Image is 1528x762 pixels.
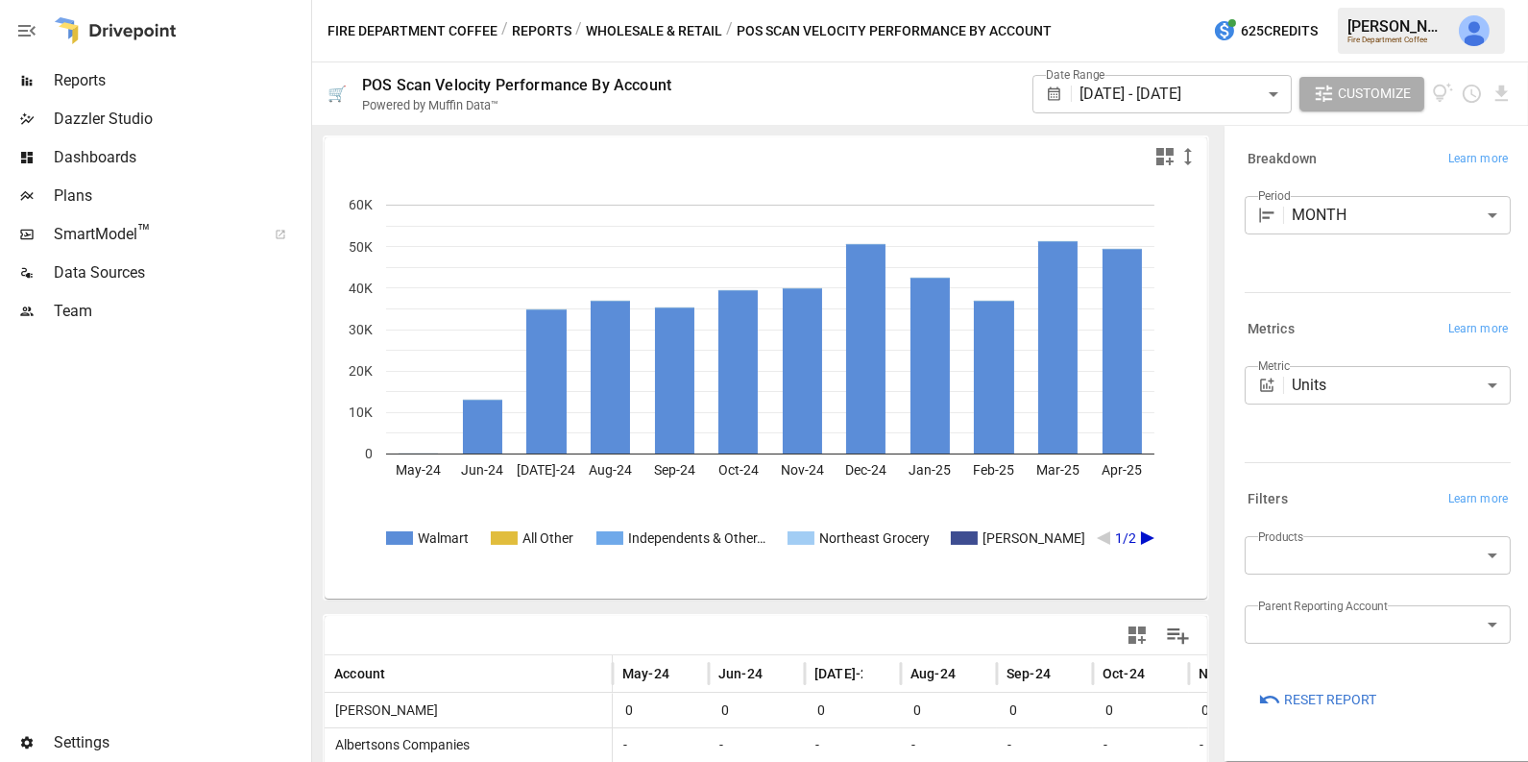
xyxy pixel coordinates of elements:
span: - [808,737,819,752]
text: Jan-25 [909,462,951,478]
text: Dec-24 [845,462,886,478]
span: 0 [1199,694,1212,727]
span: 0 [1007,694,1020,727]
div: Powered by Muffin Data™ [362,98,498,112]
span: 0 [622,694,636,727]
button: Sort [958,660,984,687]
text: Oct-24 [718,462,759,478]
div: MONTH [1293,196,1511,234]
span: Learn more [1448,320,1508,339]
button: Wholesale & Retail [586,19,722,43]
text: Sep-24 [654,462,695,478]
div: / [575,19,582,43]
span: Settings [54,731,307,754]
label: Period [1258,187,1291,204]
text: Northeast Grocery [819,530,930,546]
span: [DATE]-24 [814,664,877,683]
button: Download report [1491,83,1513,105]
text: Aug-24 [589,462,632,478]
div: Fire Department Coffee [1347,36,1447,44]
span: ™ [137,220,151,244]
span: - [616,737,627,752]
button: Reports [512,19,571,43]
text: Walmart [418,530,469,546]
text: Apr-25 [1102,462,1142,478]
span: Dazzler Studio [54,108,307,131]
span: - [712,737,723,752]
text: 1/2 [1115,530,1136,546]
div: / [501,19,508,43]
button: View documentation [1432,77,1454,111]
text: [DATE]-24 [517,462,575,478]
button: Sort [764,660,791,687]
button: Reset Report [1245,682,1390,717]
span: 625 Credits [1241,19,1318,43]
span: Aug-24 [910,664,956,683]
div: [DATE] - [DATE] [1079,75,1291,113]
span: Plans [54,184,307,208]
div: POS Scan Velocity Performance By Account [362,76,671,94]
span: [PERSON_NAME] [327,702,438,718]
label: Metric [1258,357,1290,374]
text: Feb-25 [974,462,1015,478]
span: - [1096,737,1107,752]
text: Jun-24 [461,462,503,478]
button: Sort [864,660,891,687]
div: 🛒 [327,85,347,103]
label: Products [1258,528,1303,545]
svg: A chart. [325,176,1208,599]
span: Learn more [1448,490,1508,509]
span: SmartModel [54,223,254,246]
span: 0 [910,694,924,727]
button: Fire Department Coffee [327,19,497,43]
button: Julie Wilton [1447,4,1501,58]
text: All Other [522,530,573,546]
img: Julie Wilton [1459,15,1490,46]
span: Reset Report [1284,688,1376,712]
span: 0 [1103,694,1116,727]
label: Date Range [1046,66,1105,83]
span: Customize [1338,82,1411,106]
text: 0 [365,446,373,461]
text: 40K [349,281,373,296]
h6: Breakdown [1248,149,1317,170]
text: Mar-25 [1036,462,1079,478]
span: Team [54,300,307,323]
text: Nov-24 [781,462,824,478]
span: Learn more [1448,150,1508,169]
button: Schedule report [1461,83,1483,105]
text: 30K [349,322,373,337]
text: [PERSON_NAME] [982,530,1085,546]
div: Units [1293,366,1511,405]
span: 0 [814,694,828,727]
span: Jun-24 [718,664,763,683]
text: 10K [349,405,373,420]
text: 20K [349,363,373,379]
span: - [1000,737,1011,752]
button: Sort [671,660,698,687]
label: Parent Reporting Account [1258,598,1388,614]
span: Data Sources [54,261,307,284]
span: Sep-24 [1007,664,1051,683]
text: May-24 [396,462,441,478]
div: [PERSON_NAME] [1347,17,1447,36]
h6: Filters [1248,489,1288,510]
span: May-24 [622,664,669,683]
span: Albertsons Companies [327,737,470,752]
text: 50K [349,239,373,255]
span: Dashboards [54,146,307,169]
span: - [904,737,915,752]
h6: Metrics [1248,319,1295,340]
button: 625Credits [1205,13,1325,49]
button: Customize [1299,77,1424,111]
span: - [1192,737,1203,752]
button: Sort [387,660,414,687]
span: Reports [54,69,307,92]
button: Manage Columns [1156,614,1200,657]
span: Nov-24 [1199,664,1244,683]
text: Independents & Other… [628,530,765,546]
button: Sort [1053,660,1079,687]
span: Account [334,664,385,683]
